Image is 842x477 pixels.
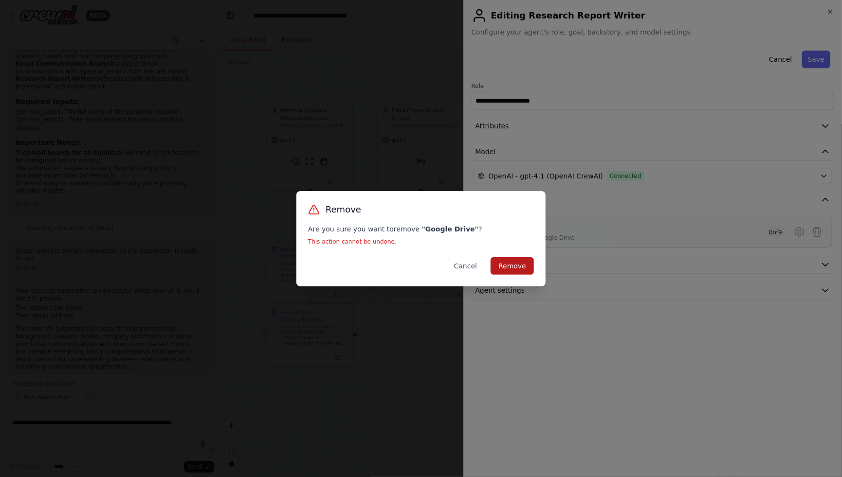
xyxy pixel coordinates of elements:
button: Cancel [446,257,485,275]
p: Are you sure you want to remove ? [308,224,534,234]
h3: Remove [326,203,361,216]
strong: " Google Drive " [422,225,478,233]
button: Remove [491,257,534,275]
p: This action cannot be undone. [308,238,534,246]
